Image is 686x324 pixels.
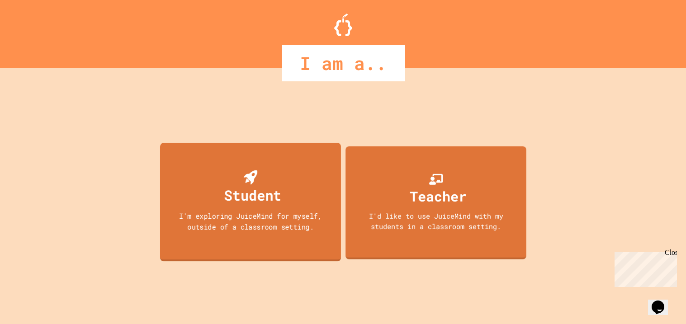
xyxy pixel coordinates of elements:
[334,14,352,36] img: Logo.svg
[4,4,62,57] div: Chat with us now!Close
[169,211,331,232] div: I'm exploring JuiceMind for myself, outside of a classroom setting.
[282,45,405,81] div: I am a..
[224,184,281,206] div: Student
[648,288,677,315] iframe: chat widget
[355,211,517,231] div: I'd like to use JuiceMind with my students in a classroom setting.
[410,186,467,206] div: Teacher
[611,249,677,287] iframe: chat widget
